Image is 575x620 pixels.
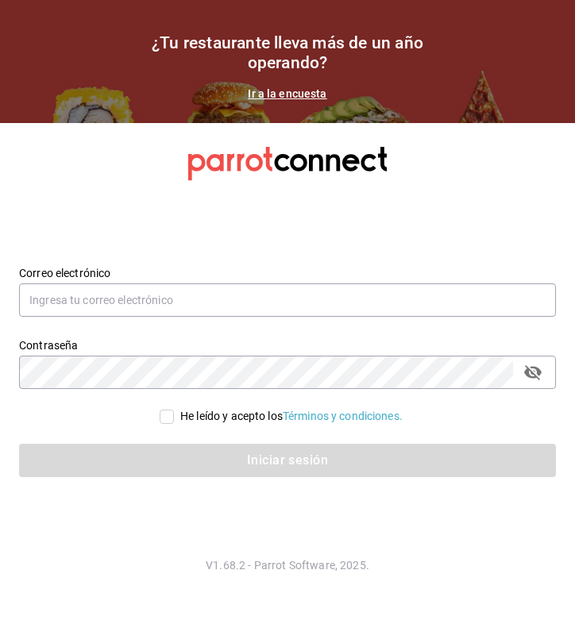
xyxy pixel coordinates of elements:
h1: ¿Tu restaurante lleva más de un año operando? [129,33,446,73]
label: Correo electrónico [19,268,556,279]
a: Ir a la encuesta [248,87,326,100]
p: V1.68.2 - Parrot Software, 2025. [19,557,556,573]
button: passwordField [519,359,546,386]
div: He leído y acepto los [180,408,403,425]
input: Ingresa tu correo electrónico [19,283,556,317]
a: Términos y condiciones. [283,410,403,422]
label: Contraseña [19,340,556,351]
